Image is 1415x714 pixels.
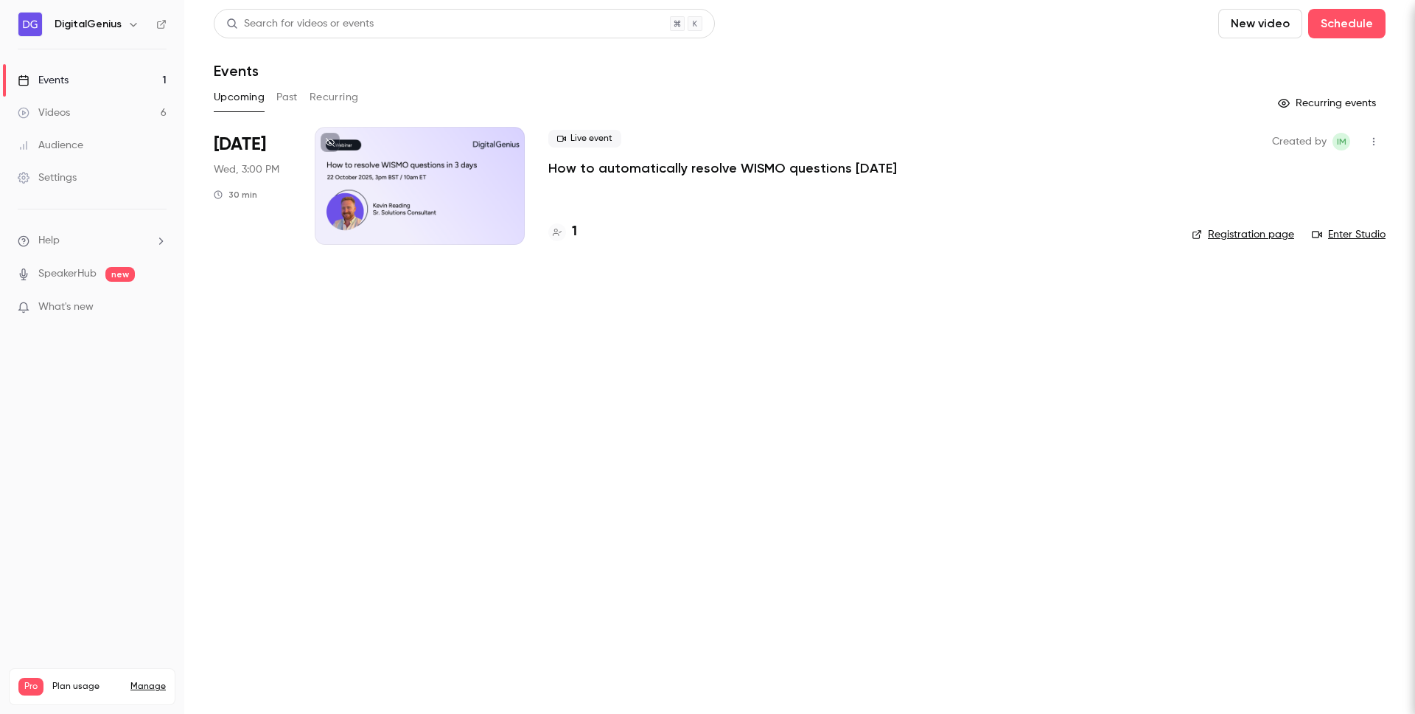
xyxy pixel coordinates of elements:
[548,130,621,148] span: Live event
[548,159,897,177] a: How to automatically resolve WISMO questions [DATE]
[18,13,42,36] img: DigitalGenius
[310,86,359,109] button: Recurring
[1312,227,1386,242] a: Enter Studio
[1192,227,1294,242] a: Registration page
[52,681,122,693] span: Plan usage
[276,86,298,109] button: Past
[226,16,374,32] div: Search for videos or events
[18,138,83,153] div: Audience
[38,266,97,282] a: SpeakerHub
[214,127,291,245] div: Oct 22 Wed, 3:00 PM (Europe/London)
[18,233,167,249] li: help-dropdown-opener
[18,678,43,696] span: Pro
[38,233,60,249] span: Help
[1271,91,1386,115] button: Recurring events
[1218,9,1302,38] button: New video
[1272,133,1327,150] span: Created by
[1337,133,1346,150] span: IM
[1332,133,1350,150] span: Iain Moss
[55,17,122,32] h6: DigitalGenius
[214,189,257,201] div: 30 min
[18,105,70,120] div: Videos
[548,222,577,242] a: 1
[214,162,279,177] span: Wed, 3:00 PM
[214,62,259,80] h1: Events
[18,73,69,88] div: Events
[214,86,265,109] button: Upcoming
[572,222,577,242] h4: 1
[214,133,266,156] span: [DATE]
[38,299,94,315] span: What's new
[18,170,77,185] div: Settings
[130,681,166,693] a: Manage
[149,301,167,314] iframe: Noticeable Trigger
[105,267,135,282] span: new
[1308,9,1386,38] button: Schedule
